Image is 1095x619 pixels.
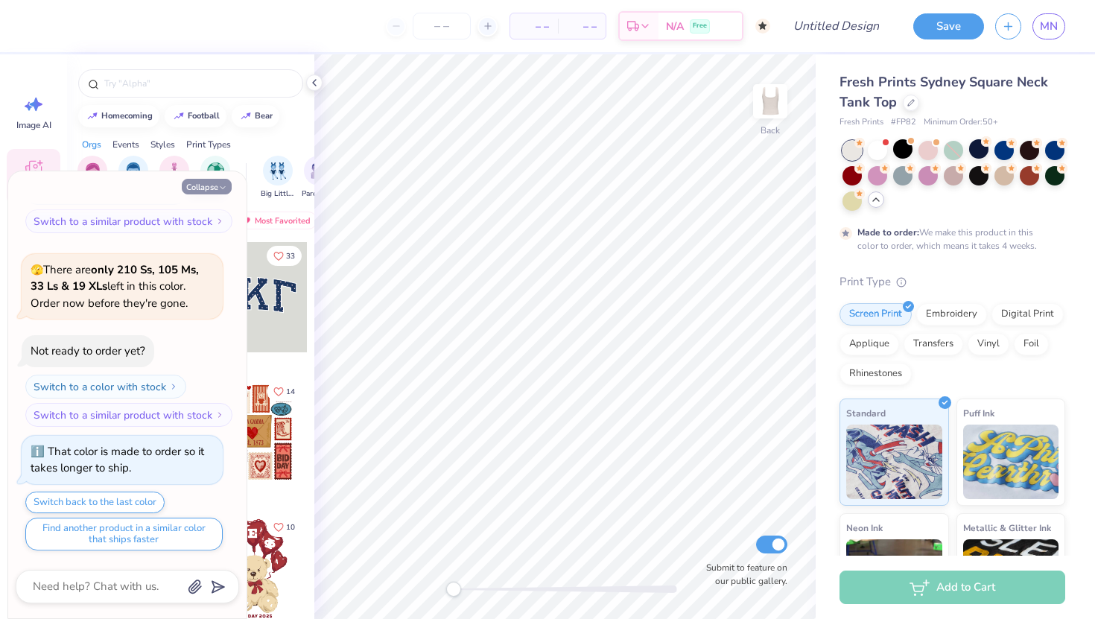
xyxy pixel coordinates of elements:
div: Rhinestones [839,363,912,385]
div: That color is made to order so it takes longer to ship. [31,444,204,476]
img: trend_line.gif [86,112,98,121]
img: Sports Image [207,162,224,180]
img: trend_line.gif [240,112,252,121]
span: Big Little Reveal [261,188,295,200]
a: MN [1032,13,1065,39]
span: Image AI [16,119,51,131]
img: Parent's Weekend Image [311,162,328,180]
div: Print Types [186,138,231,151]
button: Collapse [182,179,232,194]
div: filter for Sorority [77,156,107,200]
span: Fresh Prints [839,116,883,129]
div: Print Type [839,273,1065,291]
div: Most Favorited [233,212,317,229]
button: Like [267,246,302,266]
span: – – [519,19,549,34]
button: Find another product in a similar color that ships faster [25,518,223,550]
button: Save [913,13,984,39]
div: Not ready to order yet? [31,343,145,358]
span: Fresh Prints Sydney Square Neck Tank Top [839,73,1048,111]
div: filter for Sports [200,156,230,200]
div: Digital Print [991,303,1064,326]
input: Untitled Design [781,11,891,41]
div: filter for Fraternity [117,156,150,200]
button: Switch to a color with stock [25,375,186,399]
span: 🫣 [31,263,43,277]
button: football [165,105,226,127]
input: – – [413,13,471,39]
img: Switch to a color with stock [169,382,178,391]
div: filter for Parent's Weekend [302,156,336,200]
span: N/A [666,19,684,34]
img: Switch to a similar product with stock [215,217,224,226]
span: Neon Ink [846,520,883,536]
strong: Made to order: [857,226,919,238]
span: Metallic & Glitter Ink [963,520,1051,536]
div: Orgs [82,138,101,151]
button: bear [232,105,279,127]
img: Switch to a similar product with stock [215,410,224,419]
button: filter button [117,156,150,200]
span: Puff Ink [963,405,994,421]
span: 33 [286,253,295,260]
div: Events [112,138,139,151]
button: Switch to a similar product with stock [25,209,232,233]
div: Styles [150,138,175,151]
img: Fraternity Image [125,162,142,180]
div: football [188,112,220,120]
span: 10 [286,524,295,531]
button: Switch to a similar product with stock [25,403,232,427]
span: There are left in this color. Order now before they're gone. [31,262,199,311]
img: Standard [846,425,942,499]
input: Try "Alpha" [103,76,293,91]
div: Accessibility label [446,582,461,597]
button: filter button [302,156,336,200]
div: Transfers [904,333,963,355]
button: filter button [77,156,107,200]
strong: only 210 Ss, 105 Ms, 33 Ls & 19 XLs [31,262,199,294]
div: bear [255,112,273,120]
span: Free [693,21,707,31]
img: Puff Ink [963,425,1059,499]
img: trend_line.gif [173,112,185,121]
button: filter button [159,156,189,200]
button: filter button [200,156,230,200]
span: Minimum Order: 50 + [924,116,998,129]
div: Foil [1014,333,1049,355]
span: – – [567,19,597,34]
button: Switch to a color with stock [25,181,186,205]
span: Parent's Weekend [302,188,336,200]
div: We make this product in this color to order, which means it takes 4 weeks. [857,226,1041,253]
div: filter for Club [159,156,189,200]
span: 14 [286,388,295,396]
button: Switch back to the last color [25,492,165,513]
img: Metallic & Glitter Ink [963,539,1059,614]
span: # FP82 [891,116,916,129]
label: Submit to feature on our public gallery. [698,561,787,588]
div: Embroidery [916,303,987,326]
div: Vinyl [968,333,1009,355]
button: homecoming [78,105,159,127]
img: Club Image [166,162,182,180]
span: MN [1040,18,1058,35]
img: Big Little Reveal Image [270,162,286,180]
button: Like [267,517,302,537]
button: Like [267,381,302,401]
div: Back [761,124,780,137]
div: filter for Big Little Reveal [261,156,295,200]
img: Sorority Image [84,162,101,180]
div: Applique [839,333,899,355]
img: Neon Ink [846,539,942,614]
div: homecoming [101,112,153,120]
span: Standard [846,405,886,421]
img: Back [755,86,785,116]
button: filter button [261,156,295,200]
div: Screen Print [839,303,912,326]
